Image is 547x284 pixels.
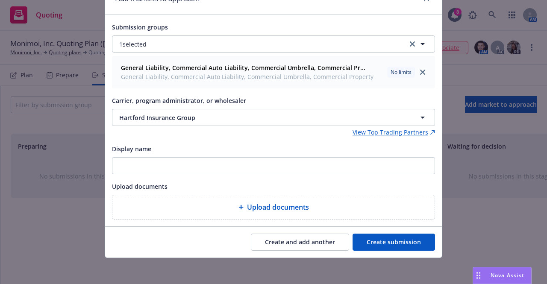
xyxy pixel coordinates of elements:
[112,109,435,126] button: Hartford Insurance Group
[247,202,309,212] span: Upload documents
[112,182,168,190] span: Upload documents
[112,195,435,220] div: Upload documents
[251,234,349,251] button: Create and add another
[473,267,484,284] div: Drag to move
[119,113,388,122] span: Hartford Insurance Group
[418,67,428,77] a: close
[353,128,435,137] a: View Top Trading Partners
[121,72,373,81] span: General Liability, Commercial Auto Liability, Commercial Umbrella, Commercial Property
[119,40,147,49] span: 1 selected
[473,267,532,284] button: Nova Assist
[491,272,524,279] span: Nova Assist
[112,35,435,53] button: 1selectedclear selection
[391,68,412,76] span: No limits
[407,39,418,49] a: clear selection
[121,64,365,72] strong: General Liability, Commercial Auto Liability, Commercial Umbrella, Commercial Pr...
[112,145,151,153] span: Display name
[112,23,168,31] span: Submission groups
[353,234,435,251] button: Create submission
[112,97,246,105] span: Carrier, program administrator, or wholesaler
